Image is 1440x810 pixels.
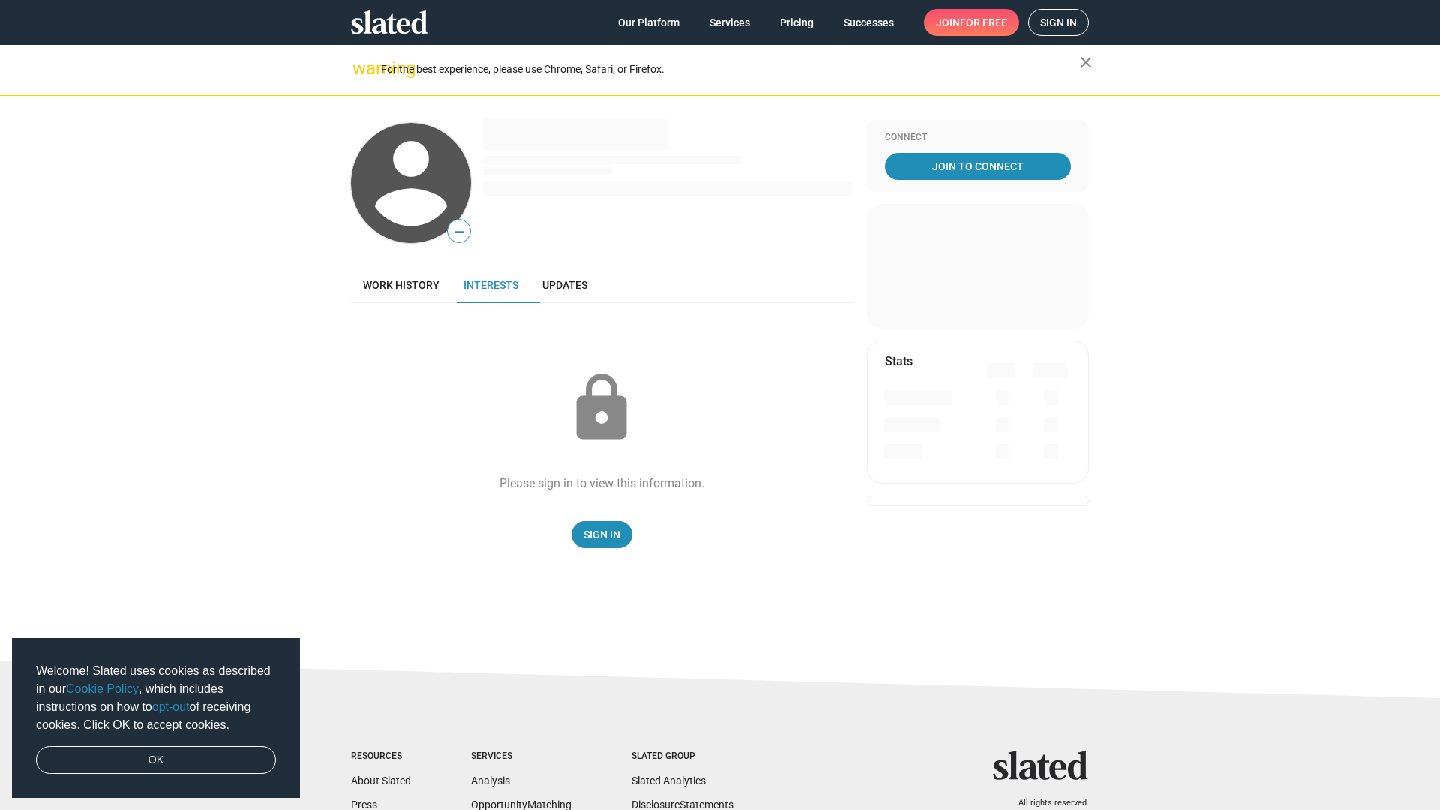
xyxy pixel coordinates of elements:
div: For the best experience, please use Chrome, Safari, or Firefox. [381,59,1080,79]
a: Interests [451,267,530,303]
span: Welcome! Slated uses cookies as described in our , which includes instructions on how to of recei... [36,662,276,734]
a: Successes [832,9,906,36]
div: Resources [351,751,411,763]
span: Join [936,9,1007,36]
a: Pricing [768,9,826,36]
span: Sign In [583,521,620,548]
div: Connect [885,132,1071,144]
span: for free [960,9,1007,36]
a: Services [697,9,762,36]
mat-icon: close [1077,53,1095,71]
span: Our Platform [618,9,679,36]
a: Joinfor free [924,9,1019,36]
a: Analysis [471,775,510,787]
span: Services [709,9,750,36]
mat-icon: lock [564,370,639,445]
span: Work history [363,279,439,291]
div: cookieconsent [12,638,300,799]
a: Sign in [1028,9,1089,36]
div: Please sign in to view this information. [499,475,704,491]
a: Sign In [571,521,632,548]
a: dismiss cookie message [36,746,276,775]
a: Cookie Policy [66,682,139,695]
span: Updates [542,279,587,291]
mat-icon: warning [352,59,370,77]
a: Join To Connect [885,153,1071,180]
a: Slated Analytics [631,775,706,787]
div: Services [471,751,571,763]
a: Updates [530,267,599,303]
div: Slated Group [631,751,733,763]
mat-card-title: Stats [885,353,913,369]
a: opt-out [152,700,190,713]
span: Pricing [780,9,814,36]
span: — [448,222,470,241]
a: About Slated [351,775,411,787]
a: Work history [351,267,451,303]
a: Our Platform [606,9,691,36]
span: Join To Connect [888,153,1068,180]
span: Interests [463,279,518,291]
span: Successes [844,9,894,36]
span: Sign in [1040,10,1077,35]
